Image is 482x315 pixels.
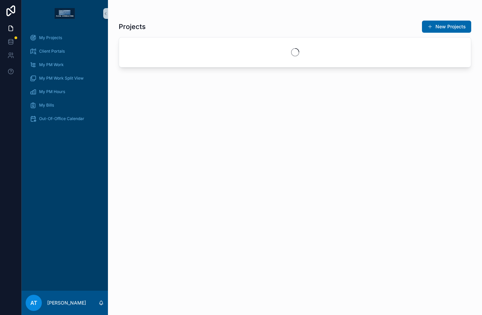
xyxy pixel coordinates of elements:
h1: Projects [119,22,146,31]
img: App logo [55,8,75,19]
span: My Bills [39,103,54,108]
span: Out-Of-Office Calendar [39,116,84,121]
a: Out-Of-Office Calendar [26,113,104,125]
a: My Projects [26,32,104,44]
button: New Projects [422,21,471,33]
a: Client Portals [26,45,104,57]
div: scrollable content [22,27,108,134]
a: My Bills [26,99,104,111]
span: My PM Work Split View [39,76,84,81]
span: My Projects [39,35,62,40]
a: My PM Work [26,59,104,71]
span: Client Portals [39,49,65,54]
p: [PERSON_NAME] [47,299,86,306]
span: AT [30,299,37,307]
span: My PM Work [39,62,64,67]
a: My PM Work Split View [26,72,104,84]
a: My PM Hours [26,86,104,98]
span: My PM Hours [39,89,65,94]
